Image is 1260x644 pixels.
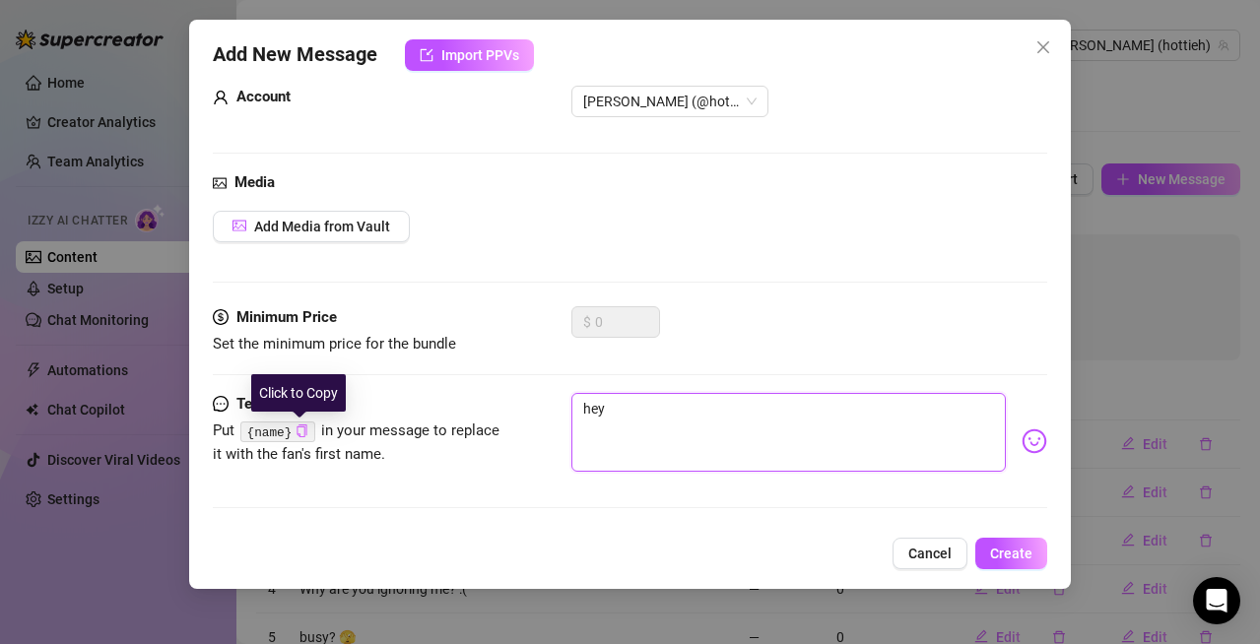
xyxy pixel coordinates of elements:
[1193,577,1240,624] div: Open Intercom Messenger
[1028,39,1059,55] span: Close
[213,335,456,353] span: Set the minimum price for the bundle
[213,421,500,463] span: Put in your message to replace it with the fan's first name.
[1022,428,1047,454] img: svg%3e
[213,86,229,109] span: user
[908,546,952,561] span: Cancel
[236,308,337,326] strong: Minimum Price
[420,48,433,62] span: import
[236,395,265,413] strong: Text
[893,538,967,569] button: Cancel
[213,211,410,242] button: Add Media from Vault
[975,538,1047,569] button: Create
[441,47,519,63] span: Import PPVs
[990,546,1032,561] span: Create
[251,374,346,412] div: Click to Copy
[405,39,534,71] button: Import PPVs
[1035,39,1051,55] span: close
[583,87,757,116] span: Heather (@hottieh)
[234,173,275,191] strong: Media
[296,423,308,438] button: Click to Copy
[254,219,390,234] span: Add Media from Vault
[240,421,314,442] code: {name}
[213,393,229,417] span: message
[213,171,227,195] span: picture
[232,219,246,232] span: picture
[1028,32,1059,63] button: Close
[571,393,1006,472] textarea: hey
[213,306,229,330] span: dollar
[236,88,291,105] strong: Account
[213,39,377,71] span: Add New Message
[296,424,308,437] span: copy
